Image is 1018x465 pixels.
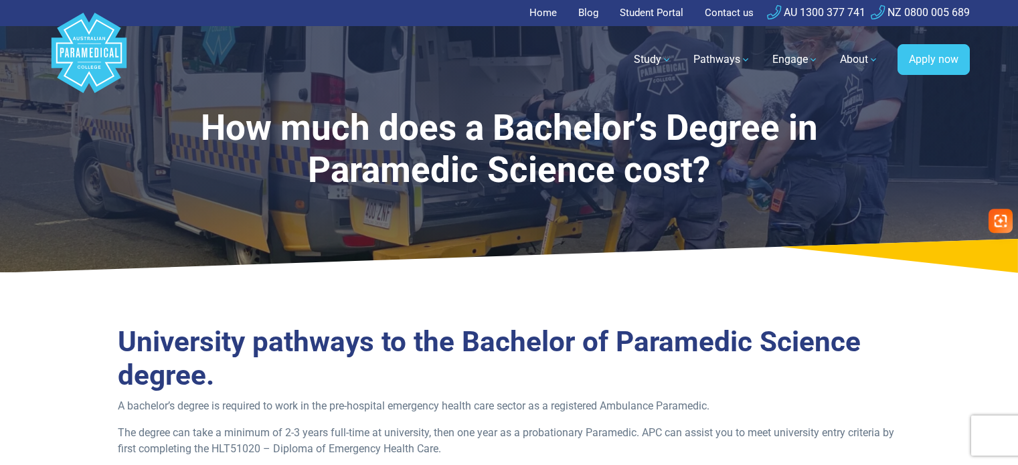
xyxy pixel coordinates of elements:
h1: How much does a Bachelor’s Degree in Paramedic Science cost? [164,107,855,192]
a: Australian Paramedical College [49,26,129,94]
a: Apply now [898,44,970,75]
a: Study [626,41,680,78]
h3: University pathways to the Bachelor of Paramedic Science degree. [118,325,901,393]
a: NZ 0800 005 689 [871,6,970,19]
a: Engage [764,41,827,78]
a: About [832,41,887,78]
p: The degree can take a minimum of 2-3 years full-time at university, then one year as a probationa... [118,425,901,457]
a: Pathways [685,41,759,78]
a: AU 1300 377 741 [767,6,865,19]
p: A bachelor’s degree is required to work in the pre-hospital emergency health care sector as a reg... [118,398,901,414]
